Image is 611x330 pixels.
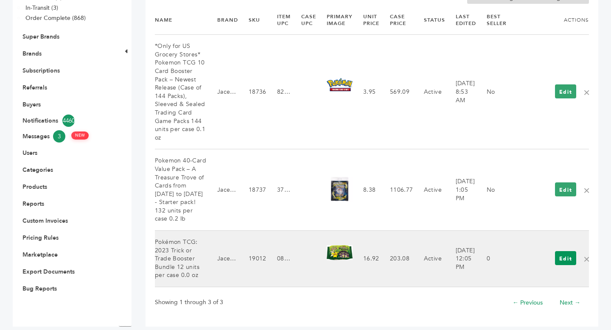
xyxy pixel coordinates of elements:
[22,217,68,225] a: Custom Invoices
[379,149,413,231] td: 1106.77
[327,245,353,260] img: Pokémon TCG: 2023 Trick or Trade Booster Bundle 12 units per case 0.0 oz
[327,78,353,91] img: *Only for US Grocery Stores* Pokemon TCG 10 Card Booster Pack – Newest Release (Case of 144 Packs...
[445,35,476,149] td: [DATE] 8:53 AM
[513,299,543,307] a: ← Previous
[25,14,86,22] a: Order Complete (868)
[379,231,413,287] td: 203.08
[476,149,507,231] td: No
[22,115,109,127] a: Notifications4460
[22,166,53,174] a: Categories
[353,35,379,149] td: 3.95
[353,231,379,287] td: 16.92
[155,297,223,308] p: Showing 1 through 3 of 3
[507,6,589,35] th: Actions
[353,149,379,231] td: 8.38
[71,131,89,140] span: NEW
[445,149,476,231] td: [DATE] 1:05 PM
[487,13,507,27] a: Best Seller
[22,251,58,259] a: Marketplace
[22,84,47,92] a: Referrals
[22,234,59,242] a: Pricing Rules
[249,17,260,23] a: SKU
[22,268,75,276] a: Export Documents
[560,299,580,307] a: Next →
[476,231,507,287] td: 0
[379,35,413,149] td: 569.09
[207,231,238,287] td: Jacent Strategic Manufacturing, LLC
[238,149,266,231] td: 18737
[22,285,57,293] a: Bug Reports
[207,149,238,231] td: Jacent Strategic Manufacturing, LLC
[217,17,238,23] a: Brand
[363,13,379,27] a: Unit Price
[238,231,266,287] td: 19012
[327,176,353,202] img: Pokemon 40-Card Value Pack – A Treasure Trove of Cards from 1996 to 2024 - Starter pack! 132 unit...
[22,200,44,208] a: Reports
[390,13,406,27] a: Case Price
[555,182,577,196] a: Edit
[327,13,353,27] a: Primary Image
[413,149,445,231] td: Active
[413,231,445,287] td: Active
[238,35,266,149] td: 18736
[445,231,476,287] td: [DATE] 12:05 PM
[22,183,47,191] a: Products
[555,84,577,98] a: Edit
[155,149,207,231] td: Pokemon 40-Card Value Pack – A Treasure Trove of Cards from [DATE] to [DATE] - Starter pack! 132 ...
[207,35,238,149] td: Jacent Strategic Manufacturing, LLC
[424,17,445,23] a: Status
[22,33,59,41] a: Super Brands
[22,50,42,58] a: Brands
[22,67,60,75] a: Subscriptions
[22,130,109,143] a: Messages3 NEW
[25,4,58,12] a: In-Transit (3)
[155,231,207,287] td: Pokémon TCG: 2023 Trick or Trade Booster Bundle 12 units per case 0.0 oz
[155,35,207,149] td: *Only for US Grocery Stores* Pokemon TCG 10 Card Booster Pack – Newest Release (Case of 144 Packs...
[53,130,65,143] span: 3
[277,13,291,27] a: Item UPC
[413,35,445,149] td: Active
[266,149,291,231] td: 376008195020
[22,101,41,109] a: Buyers
[266,231,291,287] td: 0820650855306
[22,149,37,157] a: Users
[476,35,507,149] td: No
[266,35,291,149] td: 820650104398
[555,251,577,265] a: Edit
[62,115,75,127] span: 4460
[301,13,316,27] a: Case UPC
[456,13,476,27] a: Last Edited
[155,17,172,23] a: Name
